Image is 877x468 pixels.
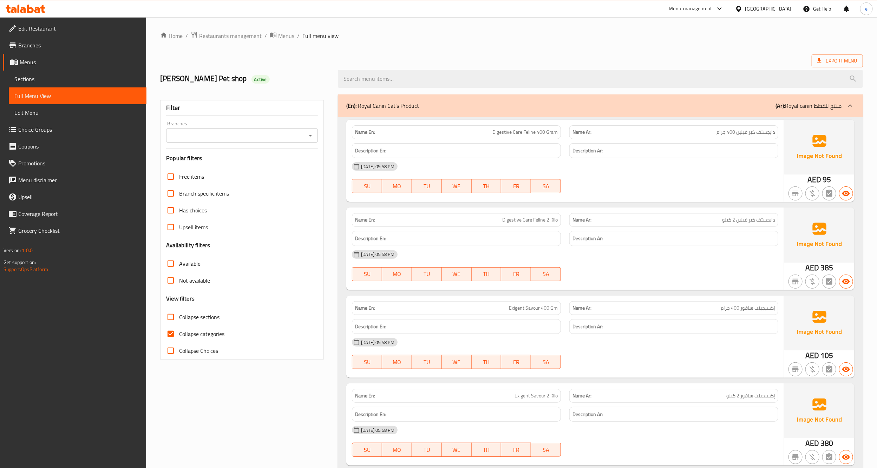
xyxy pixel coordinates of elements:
[822,275,836,289] button: Not has choices
[179,276,210,285] span: Not available
[572,216,591,224] strong: Name Ar:
[534,445,558,455] span: SA
[9,87,146,104] a: Full Menu View
[445,181,469,191] span: WE
[199,32,262,40] span: Restaurants management
[722,216,775,224] span: دايجستف كير فيلين 2 كيلو
[531,267,561,281] button: SA
[18,24,141,33] span: Edit Restaurant
[788,275,803,289] button: Not branch specific item
[788,186,803,200] button: Not branch specific item
[415,181,439,191] span: TU
[572,234,603,243] strong: Description Ar:
[501,443,531,457] button: FR
[572,304,591,312] strong: Name Ar:
[355,304,375,312] strong: Name En:
[385,445,409,455] span: MO
[820,436,833,450] span: 380
[475,269,499,279] span: TH
[509,304,558,312] span: Exigent Savour 400 Gm
[472,179,502,193] button: TH
[160,73,329,84] h2: [PERSON_NAME] Pet shop
[14,75,141,83] span: Sections
[355,128,375,136] strong: Name En:
[805,275,819,289] button: Purchased item
[442,443,472,457] button: WE
[534,269,558,279] span: SA
[179,189,229,198] span: Branch specific items
[385,181,409,191] span: MO
[270,31,294,40] a: Menus
[358,251,397,258] span: [DATE] 05:58 PM
[775,100,785,111] b: (Ar):
[3,121,146,138] a: Choice Groups
[572,322,603,331] strong: Description Ar:
[745,5,792,13] div: [GEOGRAPHIC_DATA]
[3,205,146,222] a: Coverage Report
[355,216,375,224] strong: Name En:
[355,357,379,367] span: SU
[346,101,419,110] p: Royal Canin Cat's Product
[18,142,141,151] span: Coupons
[3,37,146,54] a: Branches
[251,76,270,83] span: Active
[442,267,472,281] button: WE
[472,355,502,369] button: TH
[805,261,819,275] span: AED
[502,216,558,224] span: Digestive Care Feline 2 Kilo
[3,138,146,155] a: Coupons
[18,226,141,235] span: Grocery Checklist
[18,41,141,50] span: Branches
[572,410,603,419] strong: Description Ar:
[166,154,318,162] h3: Popular filters
[18,159,141,167] span: Promotions
[534,357,558,367] span: SA
[812,54,863,67] span: Export Menu
[504,181,528,191] span: FR
[531,179,561,193] button: SA
[18,176,141,184] span: Menu disclaimer
[726,392,775,400] span: إكسيجينت سافور 2 كيلو
[415,445,439,455] span: TU
[179,330,224,338] span: Collapse categories
[352,355,382,369] button: SU
[472,267,502,281] button: TH
[179,347,218,355] span: Collapse Choices
[572,146,603,155] strong: Description Ar:
[669,5,712,13] div: Menu-management
[492,128,558,136] span: Digestive Care Feline 400 Gram
[515,392,558,400] span: Exigent Savour 2 Kilo
[807,173,821,186] span: AED
[166,100,318,116] div: Filter
[355,181,379,191] span: SU
[475,181,499,191] span: TH
[501,267,531,281] button: FR
[817,57,857,65] span: Export Menu
[572,392,591,400] strong: Name Ar:
[358,339,397,346] span: [DATE] 05:58 PM
[572,128,591,136] strong: Name Ar:
[442,355,472,369] button: WE
[297,32,300,40] li: /
[179,259,201,268] span: Available
[820,261,833,275] span: 385
[412,355,442,369] button: TU
[775,101,842,110] p: Royal canin منتج للقطط
[504,445,528,455] span: FR
[822,186,836,200] button: Not has choices
[3,172,146,189] a: Menu disclaimer
[9,71,146,87] a: Sections
[338,94,863,117] div: (En): Royal Canin Cat's Product(Ar):Royal canin منتج للقطط
[839,450,853,464] button: Available
[355,146,386,155] strong: Description En:
[22,246,33,255] span: 1.0.0
[805,349,819,362] span: AED
[338,70,863,88] input: search
[412,267,442,281] button: TU
[382,443,412,457] button: MO
[264,32,267,40] li: /
[382,267,412,281] button: MO
[504,269,528,279] span: FR
[4,265,48,274] a: Support.OpsPlatform
[784,120,855,174] img: Ae5nvW7+0k+MAAAAAElFTkSuQmCC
